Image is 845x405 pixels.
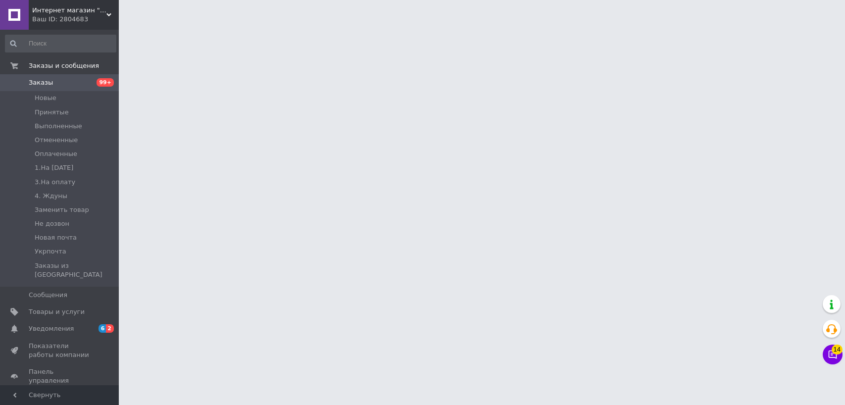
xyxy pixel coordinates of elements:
span: Новые [35,94,56,102]
span: Оплаченные [35,150,77,158]
span: Не дозвон [35,219,69,228]
span: 4. Ждуны [35,192,67,201]
span: Панель управления [29,367,92,385]
span: Заказы и сообщения [29,61,99,70]
button: Чат с покупателем14 [823,345,843,364]
span: 99+ [97,78,114,87]
span: Сообщения [29,291,67,300]
span: Укрпочта [35,247,66,256]
span: Заменить товар [35,205,89,214]
span: Выполненные [35,122,82,131]
span: 14 [832,345,843,354]
span: Принятые [35,108,69,117]
span: 1.На [DATE] [35,163,73,172]
span: 3.На оплату [35,178,75,187]
span: Уведомления [29,324,74,333]
span: Товары и услуги [29,307,85,316]
span: Заказы из [GEOGRAPHIC_DATA] [35,261,115,279]
input: Поиск [5,35,116,52]
div: Ваш ID: 2804683 [32,15,119,24]
span: Показатели работы компании [29,342,92,359]
span: Отмененные [35,136,78,145]
span: 2 [106,324,114,333]
span: 6 [99,324,106,333]
span: Интернет магазин "Rungoods" [32,6,106,15]
span: Заказы [29,78,53,87]
span: Новая почта [35,233,77,242]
